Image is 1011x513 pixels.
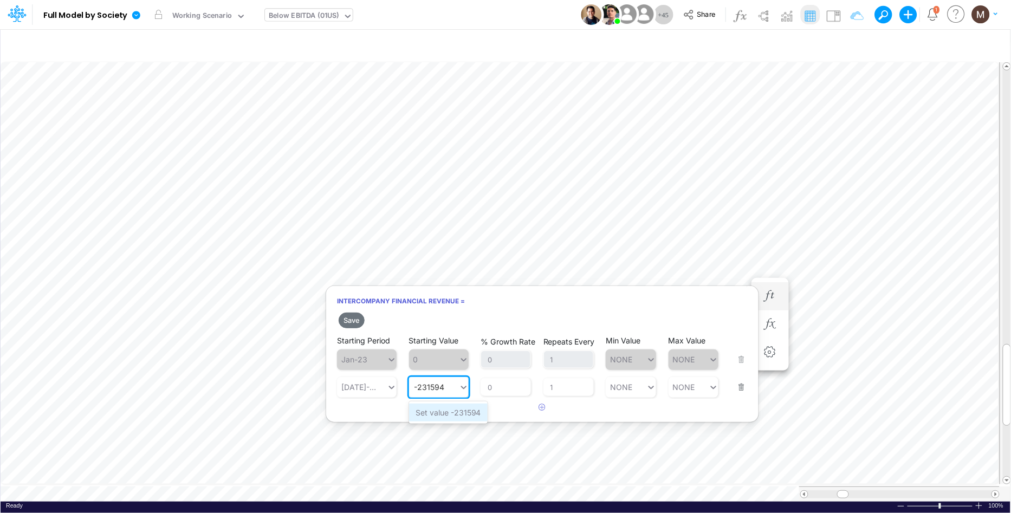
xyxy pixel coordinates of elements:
[975,502,983,510] div: Zoom In
[581,4,601,25] img: User Image Icon
[989,502,1005,510] span: 100%
[610,382,632,392] div: NONE
[678,7,723,23] button: Share
[658,11,669,18] span: + 45
[172,10,232,23] div: Working Scenario
[10,34,775,56] input: Type a title here
[543,337,595,346] label: Repeats Every
[731,366,745,395] button: Remove row
[939,503,941,509] div: Zoom
[6,502,23,510] div: In Ready mode
[697,10,716,18] span: Share
[337,336,390,345] label: Starting Period
[897,502,905,510] div: Zoom Out
[907,502,975,510] div: Zoom
[599,4,620,25] img: User Image Icon
[673,382,695,392] div: NONE
[6,502,23,509] span: Ready
[989,502,1005,510] div: Zoom level
[269,10,339,23] div: Below EBITDA (01US)
[326,291,759,310] h6: Intercompany Financial Revenue =
[936,7,938,12] div: 1 unread items
[481,337,535,346] label: % Growth Rate
[614,2,639,27] img: User Image Icon
[632,2,656,27] img: User Image Icon
[409,336,459,345] label: Starting Value
[341,382,378,392] div: Jul-25
[926,8,939,21] a: Notifications
[669,336,706,345] label: Max Value
[339,313,365,328] button: Save
[606,336,640,345] label: Min Value
[43,11,127,21] b: Full Model by Society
